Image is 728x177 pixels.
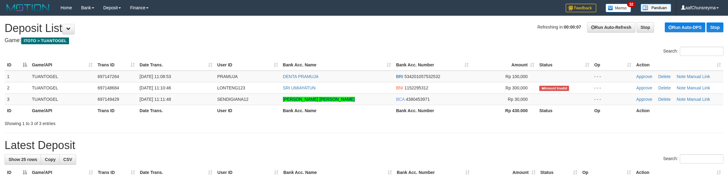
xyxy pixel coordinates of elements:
[627,2,635,7] span: 32
[677,85,686,90] a: Note
[592,71,634,82] td: - - -
[98,97,119,102] span: 697149429
[592,93,634,105] td: - - -
[687,97,710,102] a: Manual Link
[396,85,403,90] span: BNI
[281,59,394,71] th: Bank Acc. Name: activate to sort column ascending
[393,59,471,71] th: Bank Acc. Number: activate to sort column ascending
[537,25,581,29] span: Refreshing in:
[707,22,723,32] a: Stop
[215,59,281,71] th: User ID: activate to sort column ascending
[283,97,355,102] a: [PERSON_NAME] [PERSON_NAME]
[21,37,69,44] span: ITOTO > TUANTOGEL
[5,93,29,105] td: 3
[98,85,119,90] span: 697148684
[140,74,171,79] span: [DATE] 11:08:53
[505,74,528,79] span: Rp 100,000
[217,97,249,102] span: SENDIGIANA12
[658,74,671,79] a: Delete
[687,85,710,90] a: Manual Link
[5,71,29,82] td: 1
[283,85,316,90] a: SRI UMIAYATUN
[636,74,652,79] a: Approve
[217,85,245,90] span: LONTENG123
[663,47,723,56] label: Search:
[592,59,634,71] th: Op: activate to sort column ascending
[283,74,319,79] a: DENTA PRAMUJA
[566,4,596,12] img: Feedback.jpg
[592,82,634,93] td: - - -
[140,85,171,90] span: [DATE] 11:10:46
[29,82,95,93] td: TUANTOGEL
[564,25,581,29] strong: 00:00:07
[140,97,171,102] span: [DATE] 11:11:48
[658,97,671,102] a: Delete
[505,85,528,90] span: Rp 300,000
[5,37,723,44] h4: Game:
[471,105,537,116] th: Rp 430.000
[663,154,723,163] label: Search:
[677,97,686,102] a: Note
[41,154,60,165] a: Copy
[592,105,634,116] th: Op
[405,74,440,79] span: Copy 534201057532532 to clipboard
[537,59,592,71] th: Status: activate to sort column ascending
[5,118,299,127] div: Showing 1 to 3 of 3 entries
[587,22,635,33] a: Run Auto-Refresh
[665,22,705,32] a: Run Auto-DPS
[5,22,723,34] h1: Deposit List
[29,93,95,105] td: TUANTOGEL
[5,105,29,116] th: ID
[5,59,29,71] th: ID: activate to sort column descending
[636,85,652,90] a: Approve
[641,4,671,12] img: panduan.png
[405,85,428,90] span: Copy 1152295312 to clipboard
[537,105,592,116] th: Status
[217,74,238,79] span: PRAMUJA
[508,97,528,102] span: Rp 30,000
[396,74,403,79] span: BRI
[680,154,723,163] input: Search:
[281,105,394,116] th: Bank Acc. Name
[393,105,471,116] th: Bank Acc. Number
[680,47,723,56] input: Search:
[29,71,95,82] td: TUANTOGEL
[396,97,405,102] span: BCA
[137,59,215,71] th: Date Trans.: activate to sort column ascending
[95,59,137,71] th: Trans ID: activate to sort column ascending
[539,86,569,91] span: Amount is not matched
[5,139,723,151] h1: Latest Deposit
[637,22,654,33] a: Stop
[687,74,710,79] a: Manual Link
[95,105,137,116] th: Trans ID
[29,59,95,71] th: Game/API: activate to sort column ascending
[5,3,51,12] img: MOTION_logo.png
[406,97,430,102] span: Copy 4380453971 to clipboard
[634,105,723,116] th: Action
[658,85,671,90] a: Delete
[45,157,56,162] span: Copy
[634,59,723,71] th: Action: activate to sort column ascending
[29,105,95,116] th: Game/API
[471,59,537,71] th: Amount: activate to sort column ascending
[59,154,76,165] a: CSV
[98,74,119,79] span: 697147264
[137,105,215,116] th: Date Trans.
[63,157,72,162] span: CSV
[677,74,686,79] a: Note
[636,97,652,102] a: Approve
[215,105,281,116] th: User ID
[5,82,29,93] td: 2
[606,4,631,12] img: Button%20Memo.svg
